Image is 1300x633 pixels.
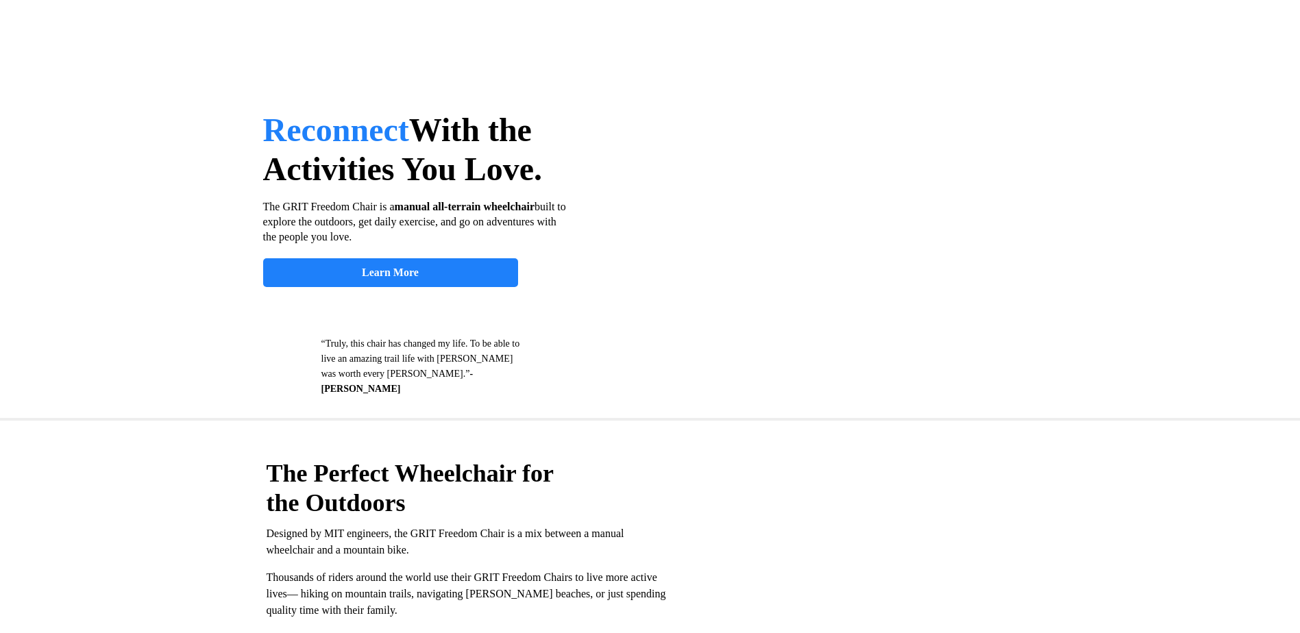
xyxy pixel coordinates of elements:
span: With the [409,112,532,148]
span: The Perfect Wheelchair for the Outdoors [267,460,554,517]
span: Reconnect [263,112,409,148]
span: The GRIT Freedom Chair is a built to explore the outdoors, get daily exercise, and go on adventur... [263,201,566,243]
a: Learn More [263,258,518,287]
span: Designed by MIT engineers, the GRIT Freedom Chair is a mix between a manual wheelchair and a moun... [267,527,624,556]
strong: Learn More [362,266,419,278]
span: “Truly, this chair has changed my life. To be able to live an amazing trail life with [PERSON_NAM... [321,338,520,379]
span: Activities You Love. [263,151,543,187]
strong: manual all-terrain wheelchair [395,201,535,212]
span: Thousands of riders around the world use their GRIT Freedom Chairs to live more active lives— hik... [267,571,666,616]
